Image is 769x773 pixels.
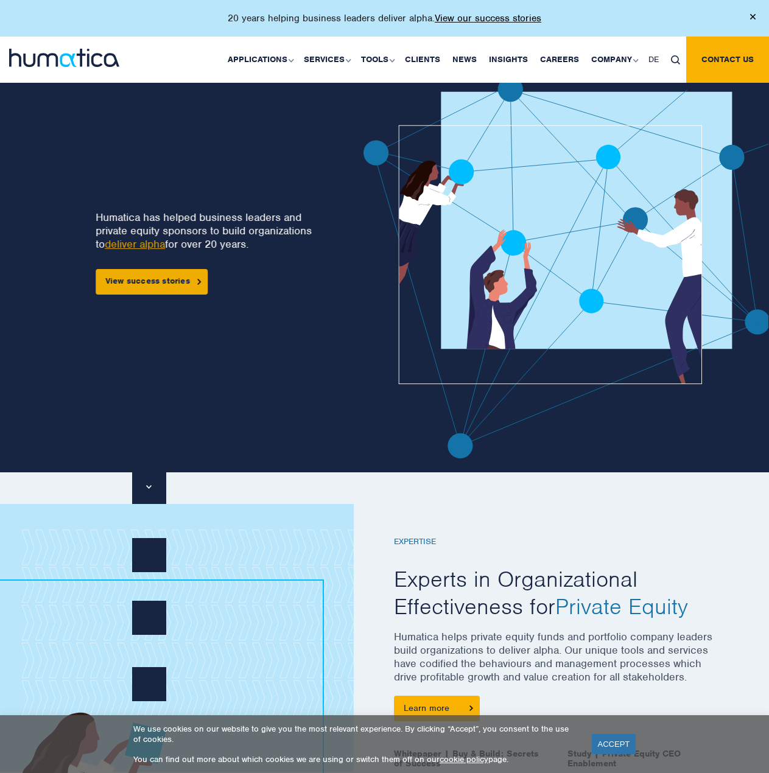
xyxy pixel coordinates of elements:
a: View success stories [96,269,208,295]
a: deliver alpha [105,237,165,251]
a: Company [585,37,642,83]
p: Humatica helps private equity funds and portfolio company leaders build organizations to deliver ... [394,630,723,696]
span: Private Equity [555,592,688,620]
h6: EXPERTISE [394,537,723,547]
img: downarrow [146,485,152,489]
a: cookie policy [440,754,488,764]
a: Clients [399,37,446,83]
a: Applications [222,37,298,83]
a: News [446,37,483,83]
span: DE [648,54,659,65]
img: arrowicon [469,705,473,711]
a: Careers [534,37,585,83]
img: arrowicon [197,279,201,284]
a: DE [642,37,665,83]
a: Insights [483,37,534,83]
a: Services [298,37,355,83]
p: We use cookies on our website to give you the most relevant experience. By clicking “Accept”, you... [133,724,577,744]
a: ACCEPT [592,734,636,754]
h2: Experts in Organizational Effectiveness for [394,565,723,621]
a: Contact us [686,37,769,83]
img: logo [9,49,119,67]
a: Tools [355,37,399,83]
p: You can find out more about which cookies we are using or switch them off on our page. [133,754,577,764]
a: View our success stories [435,12,541,24]
a: Learn more [394,696,480,721]
p: 20 years helping business leaders deliver alpha. [228,12,541,24]
p: Humatica has helped business leaders and private equity sponsors to build organizations to for ov... [96,211,320,251]
img: search_icon [671,55,680,65]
